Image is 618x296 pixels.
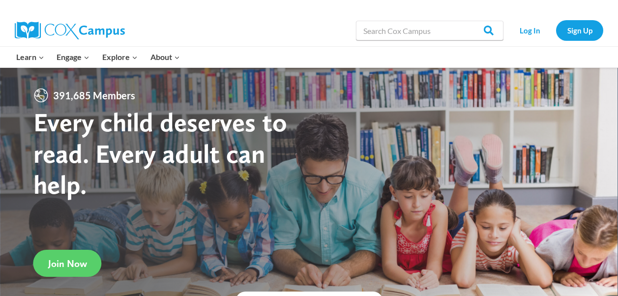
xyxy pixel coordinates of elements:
a: Sign Up [556,20,603,40]
nav: Secondary Navigation [508,20,603,40]
strong: Every child deserves to read. Every adult can help. [33,106,287,200]
input: Search Cox Campus [356,21,503,40]
span: 391,685 Members [49,88,139,103]
nav: Primary Navigation [10,47,186,67]
span: Join Now [48,258,87,269]
span: Learn [16,51,44,63]
span: About [150,51,180,63]
a: Join Now [33,250,102,277]
span: Explore [102,51,138,63]
img: Cox Campus [15,22,125,39]
span: Engage [57,51,89,63]
a: Log In [508,20,551,40]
